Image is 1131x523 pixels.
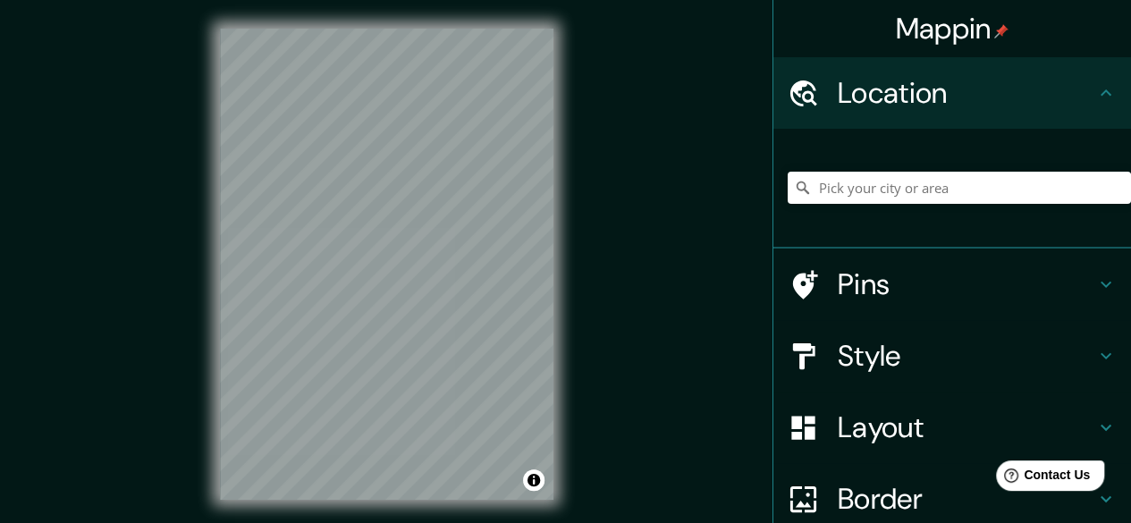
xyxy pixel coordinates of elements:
iframe: Help widget launcher [972,453,1111,503]
div: Style [773,320,1131,392]
img: pin-icon.png [994,24,1009,38]
input: Pick your city or area [788,172,1131,204]
h4: Pins [838,266,1095,302]
canvas: Map [220,29,553,500]
h4: Layout [838,409,1095,445]
div: Pins [773,249,1131,320]
h4: Border [838,481,1095,517]
h4: Location [838,75,1095,111]
div: Location [773,57,1131,129]
div: Layout [773,392,1131,463]
h4: Style [838,338,1095,374]
button: Toggle attribution [523,469,544,491]
h4: Mappin [896,11,1009,46]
